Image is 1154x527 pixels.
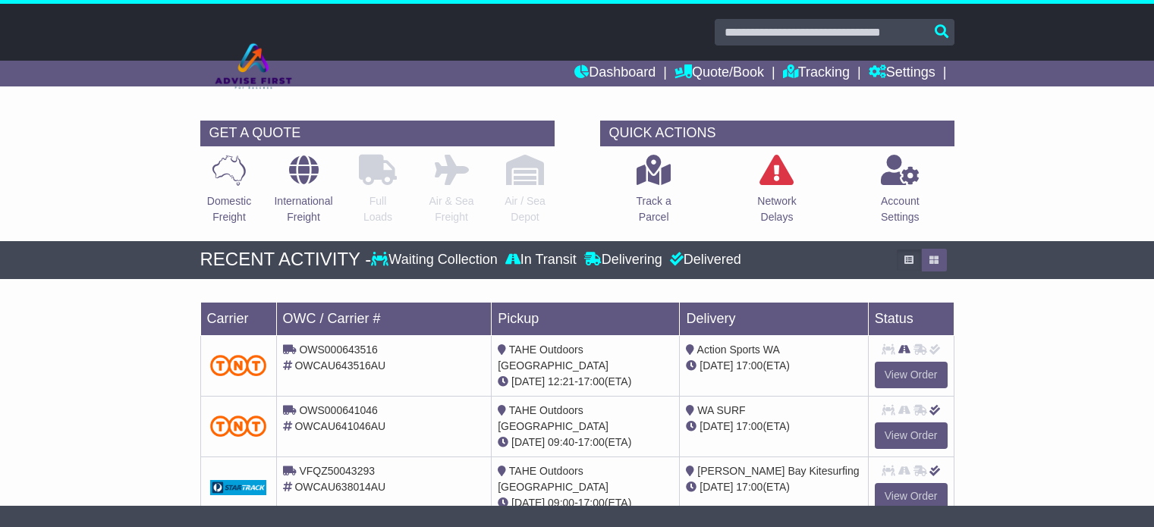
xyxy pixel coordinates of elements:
[578,436,605,448] span: 17:00
[697,404,745,416] span: WA SURF
[881,193,920,225] p: Account Settings
[299,404,378,416] span: OWS000641046
[578,375,605,387] span: 17:00
[498,374,673,390] div: - (ETA)
[498,343,608,372] span: TAHE Outdoors [GEOGRAPHIC_DATA]
[869,61,935,86] a: Settings
[783,61,850,86] a: Tracking
[429,193,473,225] p: Air & Sea Freight
[511,375,545,387] span: [DATE]
[502,252,580,268] div: In Transit
[674,61,764,86] a: Quote/Book
[875,422,948,449] a: View Order
[700,481,733,493] span: [DATE]
[276,302,492,335] td: OWC / Carrier #
[697,465,859,477] span: [PERSON_NAME] Bay Kitesurfing
[636,154,672,234] a: Track aParcel
[498,404,608,432] span: TAHE Outdoors [GEOGRAPHIC_DATA]
[210,355,267,375] img: TNT_Domestic.png
[492,302,680,335] td: Pickup
[700,359,733,372] span: [DATE]
[206,154,252,234] a: DomesticFreight
[274,193,332,225] p: International Freight
[273,154,333,234] a: InternationalFreight
[200,249,372,271] div: RECENT ACTIVITY -
[511,497,545,509] span: [DATE]
[574,61,656,86] a: Dashboard
[294,481,385,493] span: OWCAU638014AU
[359,193,397,225] p: Full Loads
[736,359,763,372] span: 17:00
[299,343,378,356] span: OWS000643516
[868,302,954,335] td: Status
[511,436,545,448] span: [DATE]
[207,193,251,225] p: Domestic Freight
[686,358,861,374] div: (ETA)
[736,420,763,432] span: 17:00
[210,480,267,495] img: GetCarrierServiceDarkLogo
[505,193,546,225] p: Air / Sea Depot
[875,362,948,388] a: View Order
[700,420,733,432] span: [DATE]
[736,481,763,493] span: 17:00
[299,465,375,477] span: VFQZ50043293
[200,121,555,146] div: GET A QUOTE
[680,302,868,335] td: Delivery
[880,154,920,234] a: AccountSettings
[697,343,780,356] span: Action Sports WA
[294,420,385,432] span: OWCAU641046AU
[548,497,574,509] span: 09:00
[666,252,741,268] div: Delivered
[600,121,954,146] div: QUICK ACTIONS
[548,436,574,448] span: 09:40
[498,465,608,493] span: TAHE Outdoors [GEOGRAPHIC_DATA]
[294,359,385,372] span: OWCAU643516AU
[686,479,861,495] div: (ETA)
[498,434,673,450] div: - (ETA)
[637,193,671,225] p: Track a Parcel
[686,419,861,434] div: (ETA)
[200,302,276,335] td: Carrier
[757,193,796,225] p: Network Delays
[578,497,605,509] span: 17:00
[210,416,267,436] img: TNT_Domestic.png
[548,375,574,387] span: 12:21
[498,495,673,511] div: - (ETA)
[371,252,501,268] div: Waiting Collection
[756,154,797,234] a: NetworkDelays
[580,252,666,268] div: Delivering
[875,483,948,510] a: View Order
